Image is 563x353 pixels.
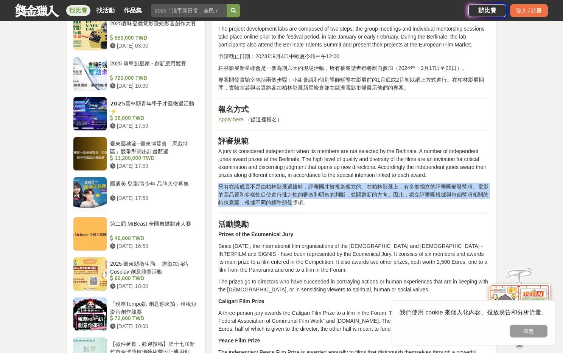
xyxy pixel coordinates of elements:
[110,34,196,42] div: 550,000 TWD
[110,234,196,242] div: 46,000 TWD
[218,220,249,228] strong: 活動獎勵
[400,309,547,316] span: 我們使用 cookie 來個人化內容、投放廣告和分析流量。
[110,140,196,154] div: 臺東藝穗節─臺東博覽會「馬戲特區」競爭型演出計畫甄選
[218,53,490,60] p: 申請截止日期：2023年9月4日中歐夏令時中午12:00
[73,297,199,331] a: 「稅務Tempo趴 創意你來拍」租稅短影音創作競賽 72,000 TWD [DATE] 10:00
[73,217,199,251] a: 第二屆 MrBeast 全國自媒體達人賽 46,000 TWD [DATE] 16:59
[489,283,550,334] img: d2146d9a-e6f6-4337-9592-8cefde37ba6b.png
[110,274,196,282] div: 60,000 TWD
[218,64,490,72] p: 柏林影展新星峰會是一個為期六天的現場活動，所有被邀請者都將親自參加（2024年：2月17日至22日）。
[218,105,249,113] strong: 報名方式
[73,97,199,131] a: 𝟮𝟬𝟮𝟱雲林縣青年學子才藝徵選活動⚡ 36,000 TWD [DATE] 17:59
[218,278,490,294] p: The prizes go to directors who have succeeded in portraying actions or human experiences that are...
[110,74,196,82] div: 720,000 TWD
[110,42,196,50] div: [DATE] 03:00
[218,231,293,237] strong: Prizes of the Ecumenical Jury
[110,60,196,74] div: 2025 康寧創星家 - 創新應用競賽
[218,309,490,333] p: A three-person jury awards the Caligari Film Prize to a film in the Forum. The prize is sponsored...
[218,338,260,344] strong: Peace Film Prize
[218,116,245,122] a: Apply here.
[218,25,490,49] p: The project development labs are composed of two steps: the group meetings and individual mentors...
[218,298,264,304] strong: Caligari Film Prize
[110,314,196,322] div: 72,000 TWD
[110,20,196,34] div: 2025麥味登微電影暨短影音創作大賽
[218,116,490,124] p: （從這裡報名）
[110,194,196,202] div: [DATE] 17:59
[93,5,118,16] a: 找活動
[110,220,196,234] div: 第二屆 MrBeast 全國自媒體達人賽
[73,137,199,171] a: 臺東藝穗節─臺東博覽會「馬戲特區」競爭型演出計畫甄選 11,200,000 TWD [DATE] 17:59
[73,17,199,51] a: 2025麥味登微電影暨短影音創作大賽 550,000 TWD [DATE] 03:00
[73,257,199,291] a: 2025 臺東縣衛生局 ─ 療癒加油站 Cosplay 創意競賽活動 60,000 TWD [DATE] 18:00
[510,4,548,17] div: 登入 / 註冊
[73,177,199,211] a: 隱適美 兒童/青少年 品牌大使募集 [DATE] 17:59
[110,154,196,162] div: 11,200,000 TWD
[218,183,490,207] p: 只有在該成員不是由柏林影展選拔時，評審團才被視為獨立的。在柏林影展上，有多個獨立的評審團頒發獎項。電影的高品質和多樣性促使進行批判性的審查和明智的判斷，並開辟新的方向。因此，獨立評審團根據與每個...
[110,322,196,330] div: [DATE] 10:00
[218,242,490,274] p: Since [DATE], the international film organisations of the [DEMOGRAPHIC_DATA] and [DEMOGRAPHIC_DAT...
[110,260,196,274] div: 2025 臺東縣衛生局 ─ 療癒加油站 Cosplay 創意競賽活動
[151,4,227,17] input: 2025「洗手新日常：全民 ALL IN」洗手歌全台徵選
[73,57,199,91] a: 2025 康寧創星家 - 創新應用競賽 720,000 TWD [DATE] 10:00
[110,300,196,314] div: 「稅務Tempo趴 創意你來拍」租稅短影音創作競賽
[110,162,196,170] div: [DATE] 17:59
[121,5,145,16] a: 作品集
[218,147,490,179] p: A jury is considered independent when its members are not selected by the Berlinale. A number of ...
[110,100,196,114] div: 𝟮𝟬𝟮𝟱雲林縣青年學子才藝徵選活動⚡
[110,122,196,130] div: [DATE] 17:59
[110,282,196,290] div: [DATE] 18:00
[110,242,196,250] div: [DATE] 16:59
[510,325,547,338] button: 確定
[218,137,249,145] strong: 評審規範
[110,82,196,90] div: [DATE] 10:00
[110,180,196,194] div: 隱適美 兒童/青少年 品牌大使募集
[218,76,490,92] p: 專案開發實驗室包括兩個步驟：小組會議和個別導師輔導在影展前的1月底或2月初以網上方式進行。在柏林影展期間，實驗室參與者還將參加柏林影展新星峰會並在歐洲電影市場展示他們的專案。
[66,5,90,16] a: 找比賽
[468,4,506,17] a: 辦比賽
[110,114,196,122] div: 36,000 TWD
